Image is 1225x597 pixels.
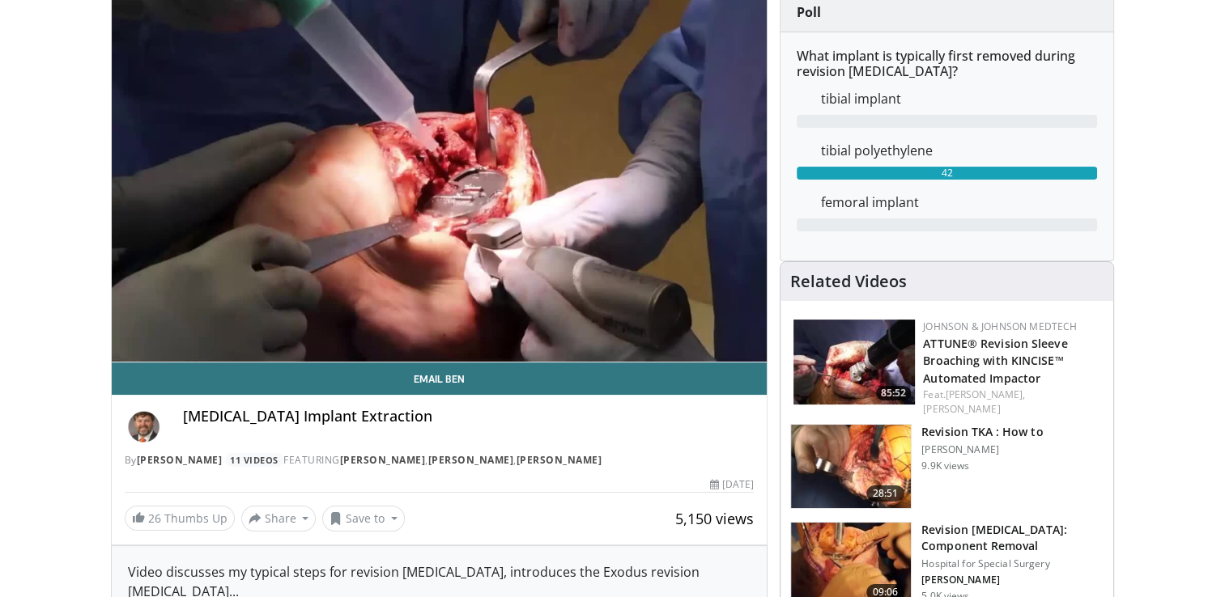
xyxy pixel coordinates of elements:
[876,386,911,400] span: 85:52
[790,272,907,291] h4: Related Videos
[710,477,754,492] div: [DATE]
[923,402,1000,416] a: [PERSON_NAME]
[241,506,317,531] button: Share
[923,336,1067,385] a: ATTUNE® Revision Sleeve Broaching with KINCISE™ Automated Impactor
[137,453,223,467] a: [PERSON_NAME]
[125,408,164,447] img: Avatar
[225,453,284,467] a: 11 Videos
[793,320,915,404] a: 85:52
[322,506,405,531] button: Save to
[866,485,905,502] span: 28:51
[797,167,1097,180] div: 42
[921,459,969,472] p: 9.9K views
[921,522,1104,554] h3: Revision [MEDICAL_DATA]: Component Removal
[790,424,1104,510] a: 28:51 Revision TKA : How to [PERSON_NAME] 9.9K views
[923,320,1077,333] a: Johnson & Johnson MedTech
[809,141,1109,160] dd: tibial polyethylene
[125,453,755,468] div: By FEATURING , ,
[793,320,915,404] img: a6cc4739-87cc-4358-abd9-235c6f460cb9.150x105_q85_crop-smart_upscale.jpg
[923,387,1100,417] div: Feat.
[921,574,1104,586] p: [PERSON_NAME]
[809,193,1109,212] dd: femoral implant
[675,509,754,528] span: 5,150 views
[125,506,235,531] a: 26 Thumbs Up
[517,453,602,467] a: [PERSON_NAME]
[809,89,1109,108] dd: tibial implant
[946,387,1025,401] a: [PERSON_NAME],
[428,453,514,467] a: [PERSON_NAME]
[791,425,911,509] img: ZLchN1uNxW69nWYX4xMDoxOmdtO40mAx.150x105_q85_crop-smart_upscale.jpg
[797,49,1097,79] h6: What implant is typically first removed during revision [MEDICAL_DATA]?
[340,453,426,467] a: [PERSON_NAME]
[112,362,768,395] a: Email Ben
[921,424,1043,440] h3: Revision TKA : How to
[797,3,821,21] strong: Poll
[921,443,1043,456] p: [PERSON_NAME]
[148,510,161,526] span: 26
[921,557,1104,570] p: Hospital for Special Surgery
[183,408,755,426] h4: [MEDICAL_DATA] Implant Extraction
